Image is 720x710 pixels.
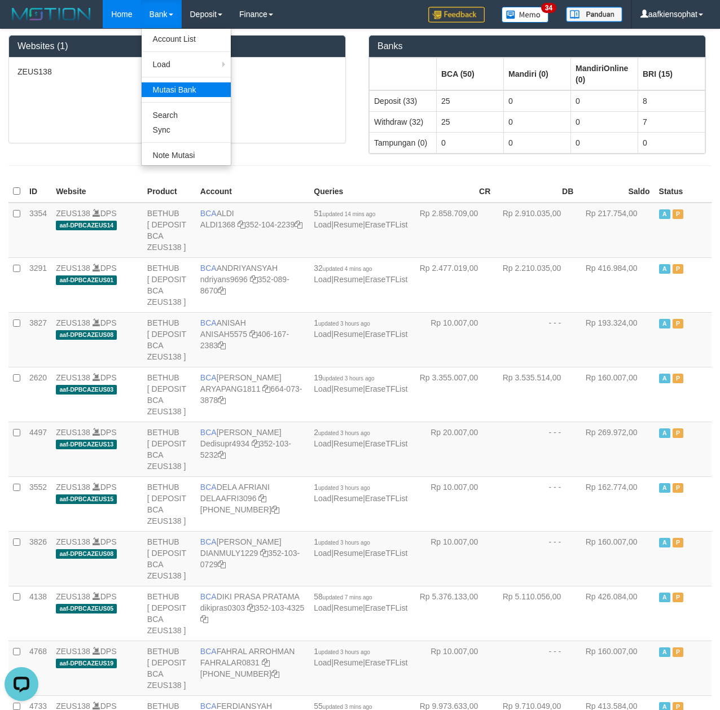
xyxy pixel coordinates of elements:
td: DPS [51,476,143,531]
td: Rp 193.324,00 [578,312,654,367]
a: Resume [333,275,363,284]
a: Copy 3521034325 to clipboard [200,615,208,624]
span: 1 [314,537,370,546]
a: EraseTFList [365,439,407,448]
td: DPS [51,257,143,312]
span: updated 3 hours ago [323,375,375,382]
th: Group: activate to sort column ascending [437,58,504,90]
span: Paused [673,428,684,438]
span: 1 [314,483,370,492]
td: 8 [638,90,705,112]
span: aaf-DPBCAZEUS14 [56,221,117,230]
a: Load [314,658,331,667]
td: 0 [504,132,571,153]
img: MOTION_logo.png [8,6,94,23]
a: EraseTFList [365,220,407,229]
a: Copy 3521042239 to clipboard [295,220,302,229]
td: 0 [571,111,638,132]
a: Load [314,220,331,229]
td: [PERSON_NAME] 352-103-5232 [196,422,309,476]
td: 0 [437,132,504,153]
a: Load [314,439,331,448]
td: BETHUB [ DEPOSIT BCA ZEUS138 ] [143,203,196,258]
td: 7 [638,111,705,132]
span: 58 [314,592,372,601]
span: BCA [200,592,217,601]
span: updated 3 hours ago [318,540,370,546]
td: BETHUB [ DEPOSIT BCA ZEUS138 ] [143,422,196,476]
td: - - - [495,476,578,531]
span: Active [659,647,670,657]
td: Rp 5.110.056,00 [495,586,578,641]
a: Load [314,330,331,339]
span: aaf-DPBCAZEUS05 [56,604,117,613]
span: aaf-DPBCAZEUS08 [56,549,117,559]
img: panduan.png [566,7,622,22]
td: Tampungan (0) [370,132,437,153]
span: BCA [200,537,217,546]
a: Copy 4061672383 to clipboard [218,341,226,350]
td: BETHUB [ DEPOSIT BCA ZEUS138 ] [143,312,196,367]
td: Withdraw (32) [370,111,437,132]
td: Rp 269.972,00 [578,422,654,476]
a: ZEUS138 [56,592,90,601]
span: updated 3 hours ago [318,321,370,327]
a: Resume [333,603,363,612]
h3: Banks [377,41,697,51]
td: Rp 5.376.133,00 [412,586,495,641]
span: updated 3 hours ago [318,485,370,491]
td: BETHUB [ DEPOSIT BCA ZEUS138 ] [143,641,196,695]
td: FAHRAL ARROHMAN [PHONE_NUMBER] [196,641,309,695]
td: Rp 160.007,00 [578,367,654,422]
td: ANDRIYANSYAH 352-089-8670 [196,257,309,312]
a: Resume [333,220,363,229]
span: | | [314,647,407,667]
td: [PERSON_NAME] 664-073-3878 [196,367,309,422]
td: BETHUB [ DEPOSIT BCA ZEUS138 ] [143,257,196,312]
td: Rp 2.477.019,00 [412,257,495,312]
td: ANISAH 406-167-2383 [196,312,309,367]
td: BETHUB [ DEPOSIT BCA ZEUS138 ] [143,367,196,422]
th: Website [51,181,143,203]
span: Paused [673,319,684,328]
td: - - - [495,531,578,586]
td: DPS [51,203,143,258]
span: | | [314,592,407,612]
td: 3826 [25,531,51,586]
span: Active [659,319,670,328]
a: ndriyans9696 [200,275,248,284]
a: ZEUS138 [56,318,90,327]
td: 3827 [25,312,51,367]
a: Resume [333,330,363,339]
span: Active [659,374,670,383]
span: updated 3 mins ago [323,704,372,710]
span: aaf-DPBCAZEUS08 [56,330,117,340]
td: Rp 416.984,00 [578,257,654,312]
span: Active [659,428,670,438]
span: Active [659,209,670,219]
td: Deposit (33) [370,90,437,112]
a: EraseTFList [365,330,407,339]
span: updated 14 mins ago [323,211,375,217]
td: Rp 2.910.035,00 [495,203,578,258]
td: Rp 10.007,00 [412,476,495,531]
h3: Websites (1) [17,41,337,51]
span: 32 [314,264,372,273]
td: Rp 3.355.007,00 [412,367,495,422]
td: Rp 2.210.035,00 [495,257,578,312]
span: | | [314,373,407,393]
a: Resume [333,439,363,448]
span: | | [314,264,407,284]
span: BCA [200,483,217,492]
a: EraseTFList [365,549,407,558]
a: Account List [142,32,231,46]
a: ANISAH5575 [200,330,247,339]
span: Paused [673,264,684,274]
a: DELAAFRI3096 [200,494,257,503]
span: Active [659,264,670,274]
span: Paused [673,483,684,493]
a: ZEUS138 [56,428,90,437]
a: ZEUS138 [56,209,90,218]
a: Dedisupr4934 [200,439,249,448]
span: Paused [673,374,684,383]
